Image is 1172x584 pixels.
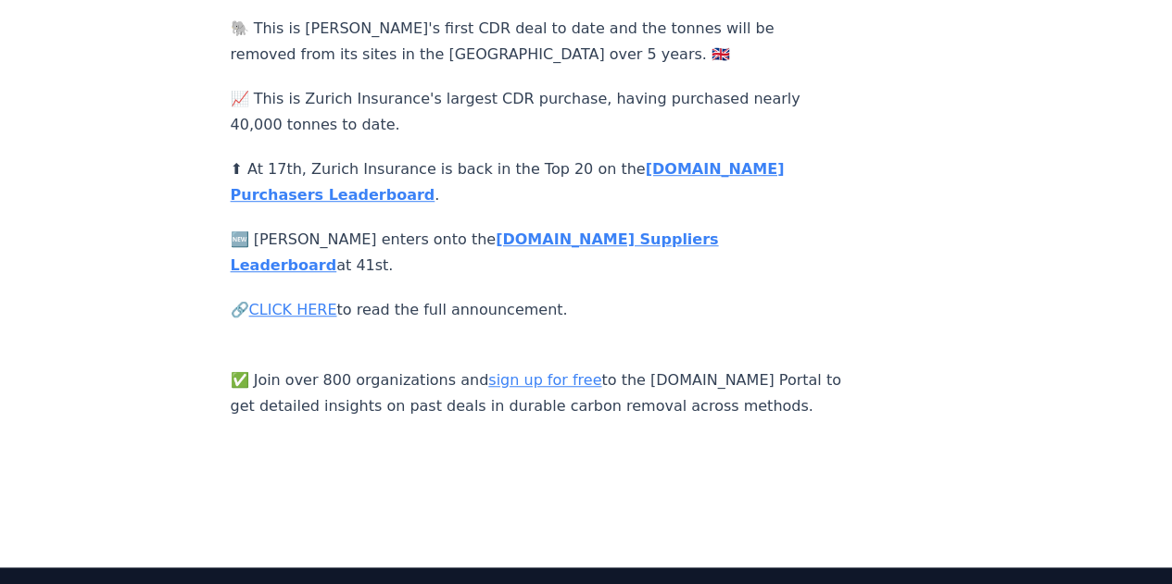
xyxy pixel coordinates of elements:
a: CLICK HERE [249,301,337,318]
p: ⬆ At 17th, Zurich Insurance is back in the Top 20 on the . [231,156,844,208]
p: 🆕 [PERSON_NAME] enters onto the at 41st. [231,227,844,279]
a: sign up for free [488,371,601,389]
p: 🔗 to read the full announcement. [231,297,844,323]
p: 🐘 This is [PERSON_NAME]'s first CDR deal to date and the tonnes will be removed from its sites in... [231,16,844,68]
p: ✅ Join over 800 organizations and to the [DOMAIN_NAME] Portal to get detailed insights on past de... [231,342,844,419]
p: 📈 This is Zurich Insurance's largest CDR purchase, having purchased nearly 40,000 tonnes to date. [231,86,844,138]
